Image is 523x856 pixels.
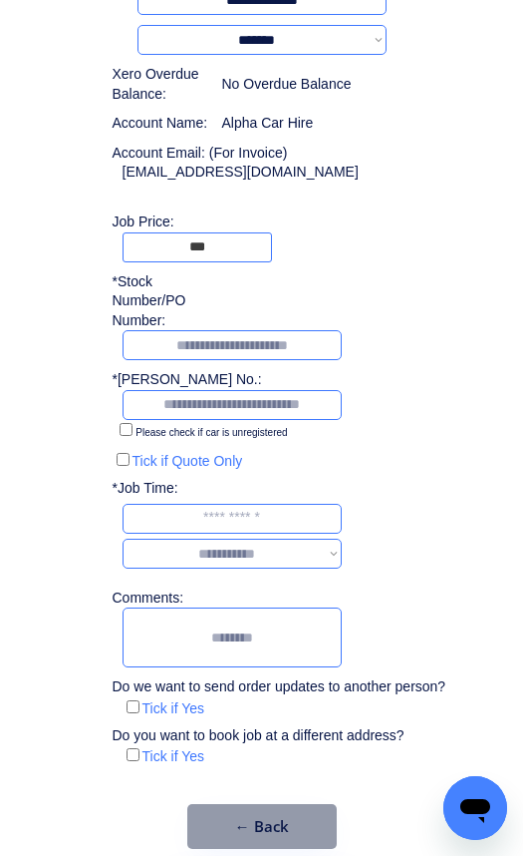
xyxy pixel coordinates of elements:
div: Comments: [113,589,190,609]
div: Do we want to send order updates to another person? [113,677,446,697]
label: Tick if Yes [142,700,205,716]
iframe: Button to launch messaging window [443,776,507,840]
div: Account Email: (For Invoice) [113,144,431,164]
button: ← Back [187,804,337,849]
div: [EMAIL_ADDRESS][DOMAIN_NAME] [123,163,359,183]
div: *[PERSON_NAME] No.: [113,370,262,390]
div: *Stock Number/PO Number: [113,272,190,331]
div: Job Price: [113,213,431,232]
div: *Job Time: [113,479,190,499]
div: Account Name: [113,114,212,134]
div: Alpha Car Hire [222,114,314,134]
label: Tick if Yes [142,748,205,764]
div: Do you want to book job at a different address? [113,726,419,746]
label: Please check if car is unregistered [135,427,287,438]
div: No Overdue Balance [222,75,352,95]
label: Tick if Quote Only [132,453,243,469]
div: Xero Overdue Balance: [113,65,212,104]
